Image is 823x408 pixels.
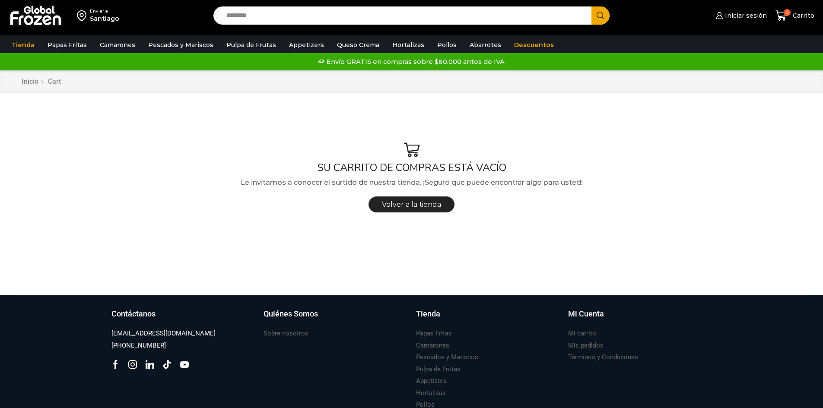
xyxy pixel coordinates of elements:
h3: [EMAIL_ADDRESS][DOMAIN_NAME] [111,329,216,338]
a: Mi Cuenta [568,308,712,328]
h3: Contáctanos [111,308,156,319]
a: 0 Carrito [775,6,814,26]
a: Pescados y Mariscos [416,351,478,363]
img: address-field-icon.svg [77,8,90,23]
a: Quiénes Somos [264,308,407,328]
a: Appetizers [285,37,328,53]
a: Tienda [416,308,560,328]
a: Queso Crema [333,37,384,53]
span: 0 [784,9,791,16]
h3: Hortalizas [416,389,446,398]
a: Hortalizas [416,387,446,399]
h3: Quiénes Somos [264,308,318,319]
h3: Mi carrito [568,329,596,338]
h3: Papas Fritas [416,329,452,338]
div: Santiago [90,14,119,23]
a: Descuentos [510,37,558,53]
a: Abarrotes [465,37,505,53]
a: Contáctanos [111,308,255,328]
p: Le invitamos a conocer el surtido de nuestra tienda. ¡Seguro que puede encontrar algo para usted! [15,177,808,188]
a: Mi carrito [568,328,596,339]
a: Pulpa de Frutas [222,37,280,53]
span: Iniciar sesión [723,11,767,20]
h3: Mi Cuenta [568,308,604,319]
a: Volver a la tienda [369,196,454,212]
button: Search button [591,6,610,25]
a: Pulpa de Frutas [416,364,461,375]
h3: Sobre nosotros [264,329,308,338]
h3: Pescados y Mariscos [416,353,478,362]
h3: Términos y Condiciones [568,353,638,362]
a: Pollos [433,37,461,53]
a: Camarones [416,340,449,351]
h3: Camarones [416,341,449,350]
a: Camarones [95,37,140,53]
a: Sobre nosotros [264,328,308,339]
h3: Pulpa de Frutas [416,365,461,374]
a: Inicio [21,77,39,87]
a: [EMAIL_ADDRESS][DOMAIN_NAME] [111,328,216,339]
a: Tienda [7,37,39,53]
a: Appetizers [416,375,447,387]
span: Carrito [791,11,814,20]
span: Volver a la tienda [382,200,441,209]
a: Papas Fritas [416,328,452,339]
a: Iniciar sesión [714,7,766,24]
a: Mis pedidos [568,340,604,351]
a: Pescados y Mariscos [144,37,218,53]
h3: Mis pedidos [568,341,604,350]
a: [PHONE_NUMBER] [111,340,166,351]
a: Papas Fritas [43,37,91,53]
span: Cart [48,77,61,85]
div: Enviar a [90,8,119,14]
a: Términos y Condiciones [568,351,638,363]
a: Hortalizas [388,37,429,53]
h3: Tienda [416,308,440,319]
h3: Appetizers [416,376,447,386]
h1: SU CARRITO DE COMPRAS ESTÁ VACÍO [15,161,808,174]
h3: [PHONE_NUMBER] [111,341,166,350]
